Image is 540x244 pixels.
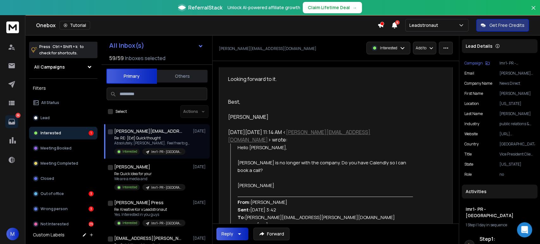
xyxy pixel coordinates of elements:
[29,203,97,215] button: Wrong person3
[41,100,59,105] p: All Status
[462,185,537,198] div: Activities
[227,4,300,11] p: Unlock AI-powered affiliate growth
[395,20,400,25] span: 6
[40,206,68,211] p: Wrong person
[228,75,413,83] div: Looking forward to it.
[480,235,535,243] h6: Step 1 :
[409,22,441,28] p: Leadstronaut
[114,212,185,217] p: Yes. Interested in you guys
[500,81,535,86] p: News Direct
[228,129,370,143] a: [PERSON_NAME][EMAIL_ADDRESS][DOMAIN_NAME]
[238,222,257,228] strong: Subject:
[29,142,97,155] button: Meeting Booked
[89,206,94,211] div: 3
[89,191,94,196] div: 3
[500,91,535,96] p: [PERSON_NAME]
[238,206,250,213] strong: Sent:
[500,121,535,126] p: public relations & communications
[109,54,124,62] span: 59 / 59
[464,61,490,66] button: Campaign
[476,19,529,32] button: Get Free Credits
[416,46,426,51] p: Add to
[6,228,19,240] button: M
[122,149,137,154] p: Interested
[464,81,492,86] p: Company Name
[29,61,97,73] button: All Campaigns
[500,162,535,167] p: [US_STATE]
[188,4,222,11] span: ReferralStack
[500,111,535,116] p: [PERSON_NAME]
[16,113,21,118] p: 36
[193,164,207,169] p: [DATE]
[464,131,478,137] p: website
[500,152,535,157] p: Vice President Client Relations
[29,127,97,139] button: Interested1
[89,131,94,136] div: 1
[238,199,251,205] span: From:
[151,185,182,190] p: Imr1- PR - [GEOGRAPHIC_DATA]
[52,43,78,50] span: Ctrl + Shift + k
[122,221,137,225] p: Interested
[238,182,274,188] span: [PERSON_NAME]
[34,64,65,70] h1: All Campaigns
[109,42,144,49] h1: All Inbox(s)
[29,96,97,109] button: All Status
[114,207,185,212] p: Re: Kreative Kor x Leadstronaut
[29,187,97,200] button: Out of office3
[219,46,316,51] p: [PERSON_NAME][EMAIL_ADDRESS][DOMAIN_NAME]
[466,206,534,219] h1: Imr1- PR - [GEOGRAPHIC_DATA]
[303,2,362,13] button: Claim Lifetime Deal→
[464,61,483,66] p: Campaign
[464,101,479,106] p: location
[466,222,475,228] span: 1 Step
[40,115,50,120] p: Lead
[464,162,473,167] p: State
[500,131,535,137] p: [URL][DOMAIN_NAME]
[464,91,483,96] p: First Name
[125,54,165,62] h3: Inboxes selected
[114,171,185,176] p: Re: Quick idea for your
[114,235,184,241] h1: [EMAIL_ADDRESS][PERSON_NAME][DOMAIN_NAME]
[464,172,472,177] p: role
[40,131,61,136] p: Interested
[228,98,413,121] div: Best, [PERSON_NAME]
[221,231,233,237] div: Reply
[29,112,97,124] button: Lead
[151,221,182,226] p: Imr1- PR - [GEOGRAPHIC_DATA]
[106,69,157,84] button: Primary
[216,228,248,240] button: Reply
[464,71,474,76] p: Email
[29,84,97,93] h3: Filters
[500,61,535,66] p: Imr1- PR - [GEOGRAPHIC_DATA]
[39,44,84,56] p: Press to check for shortcuts.
[489,22,524,28] p: Get Free Credits
[29,218,97,230] button: Not Interested29
[114,176,185,181] p: We are a media and
[40,176,54,181] p: Closed
[466,223,534,228] div: |
[464,111,483,116] p: Last Name
[228,128,413,143] div: [DATE][DATE] 11:14 AM < > wrote:
[89,222,94,227] div: 29
[40,161,78,166] p: Meeting Completed
[104,39,208,52] button: All Inbox(s)
[29,172,97,185] button: Closed
[193,129,207,134] p: [DATE]
[33,232,65,238] h3: Custom Labels
[122,185,137,190] p: Interested
[114,141,190,146] p: Absolutely, [PERSON_NAME]. Feel free to grab
[59,21,90,30] button: Tutorial
[253,228,289,240] button: Forward
[477,222,507,228] span: 1 day in sequence
[5,115,18,128] a: 36
[500,172,535,177] p: no
[529,4,537,19] button: Close banner
[29,157,97,170] button: Meeting Completed
[40,222,69,227] p: Not Interested
[466,43,493,49] p: Lead Details
[380,46,397,51] p: Interested
[36,21,377,30] div: Onebox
